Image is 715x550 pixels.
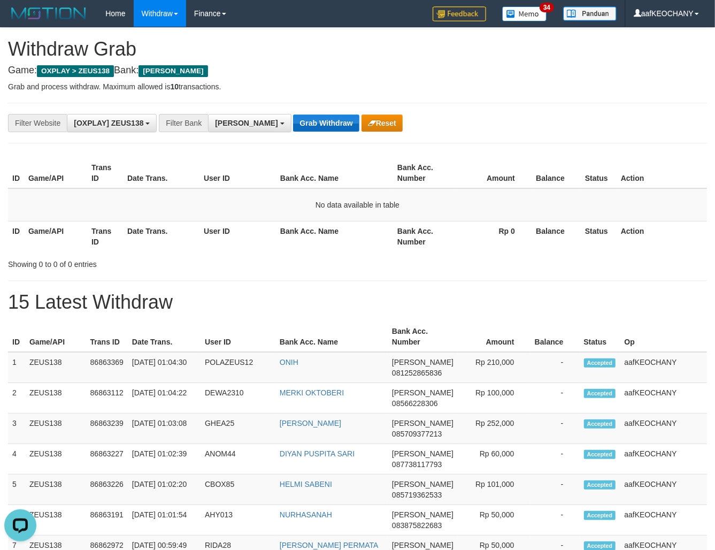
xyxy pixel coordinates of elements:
span: 34 [540,3,554,12]
td: 86863369 [86,352,128,383]
img: Button%20Memo.svg [502,6,547,21]
td: No data available in table [8,188,707,221]
td: 86863226 [86,475,128,505]
td: ZEUS138 [25,383,86,414]
th: Trans ID [86,322,128,352]
a: DIYAN PUSPITA SARI [280,449,355,458]
div: Showing 0 to 0 of 0 entries [8,255,290,270]
img: panduan.png [563,6,617,21]
td: ZEUS138 [25,475,86,505]
th: Game/API [25,322,86,352]
th: Bank Acc. Number [393,158,456,188]
td: aafKEOCHANY [620,383,707,414]
span: [PERSON_NAME] [392,510,453,519]
a: ONIH [280,358,298,366]
span: Accepted [584,450,616,459]
a: MERKI OKTOBERI [280,388,344,397]
td: ZEUS138 [25,444,86,475]
span: Accepted [584,358,616,368]
span: Copy 081252865836 to clipboard [392,369,442,377]
th: Op [620,322,707,352]
td: aafKEOCHANY [620,444,707,475]
td: 5 [8,475,25,505]
div: Filter Bank [159,114,208,132]
td: 3 [8,414,25,444]
th: Date Trans. [123,158,199,188]
th: ID [8,158,24,188]
td: ZEUS138 [25,352,86,383]
td: 86863239 [86,414,128,444]
span: Copy 083875822683 to clipboard [392,521,442,530]
td: Rp 210,000 [458,352,530,383]
th: ID [8,221,24,251]
span: [PERSON_NAME] [215,119,278,127]
span: Copy 08566228306 to clipboard [392,399,438,408]
td: CBOX85 [201,475,275,505]
td: POLAZEUS12 [201,352,275,383]
td: - [531,352,580,383]
th: Amount [458,322,530,352]
span: Accepted [584,480,616,490]
span: [PERSON_NAME] [392,388,453,397]
span: Accepted [584,389,616,398]
a: HELMI SABENI [280,480,332,488]
td: Rp 60,000 [458,444,530,475]
span: [PERSON_NAME] [392,541,453,549]
td: [DATE] 01:01:54 [128,505,201,536]
span: [PERSON_NAME] [392,480,453,488]
th: Bank Acc. Name [276,158,393,188]
td: aafKEOCHANY [620,414,707,444]
button: Reset [362,114,403,132]
th: Game/API [24,221,87,251]
strong: 10 [170,82,179,91]
td: Rp 100,000 [458,383,530,414]
td: 1 [8,352,25,383]
a: [PERSON_NAME] [280,419,341,427]
td: - [531,383,580,414]
td: 86863227 [86,444,128,475]
img: Feedback.jpg [433,6,486,21]
td: [DATE] 01:02:39 [128,444,201,475]
th: Trans ID [87,221,123,251]
h4: Game: Bank: [8,65,707,76]
td: aafKEOCHANY [620,352,707,383]
td: Rp 101,000 [458,475,530,505]
td: ZEUS138 [25,414,86,444]
td: - [531,444,580,475]
td: [DATE] 01:03:08 [128,414,201,444]
div: Filter Website [8,114,67,132]
button: [OXPLAY] ZEUS138 [67,114,157,132]
td: DEWA2310 [201,383,275,414]
td: - [531,414,580,444]
p: Grab and process withdraw. Maximum allowed is transactions. [8,81,707,92]
th: User ID [201,322,275,352]
span: [PERSON_NAME] [139,65,207,77]
th: Balance [531,221,581,251]
td: - [531,505,580,536]
span: [PERSON_NAME] [392,449,453,458]
td: [DATE] 01:04:22 [128,383,201,414]
th: Game/API [24,158,87,188]
span: [OXPLAY] ZEUS138 [74,119,143,127]
td: 86863112 [86,383,128,414]
th: Bank Acc. Number [388,322,458,352]
h1: 15 Latest Withdraw [8,292,707,313]
span: Copy 087738117793 to clipboard [392,460,442,469]
td: aafKEOCHANY [620,475,707,505]
th: Amount [456,158,531,188]
td: AHY013 [201,505,275,536]
td: ANOM44 [201,444,275,475]
td: - [531,475,580,505]
th: Trans ID [87,158,123,188]
th: Bank Acc. Name [275,322,388,352]
th: ID [8,322,25,352]
td: 4 [8,444,25,475]
th: Bank Acc. Name [276,221,393,251]
h1: Withdraw Grab [8,39,707,60]
span: Accepted [584,419,616,429]
td: 2 [8,383,25,414]
th: User ID [199,221,276,251]
th: Action [617,221,707,251]
td: [DATE] 01:02:20 [128,475,201,505]
th: Action [617,158,707,188]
